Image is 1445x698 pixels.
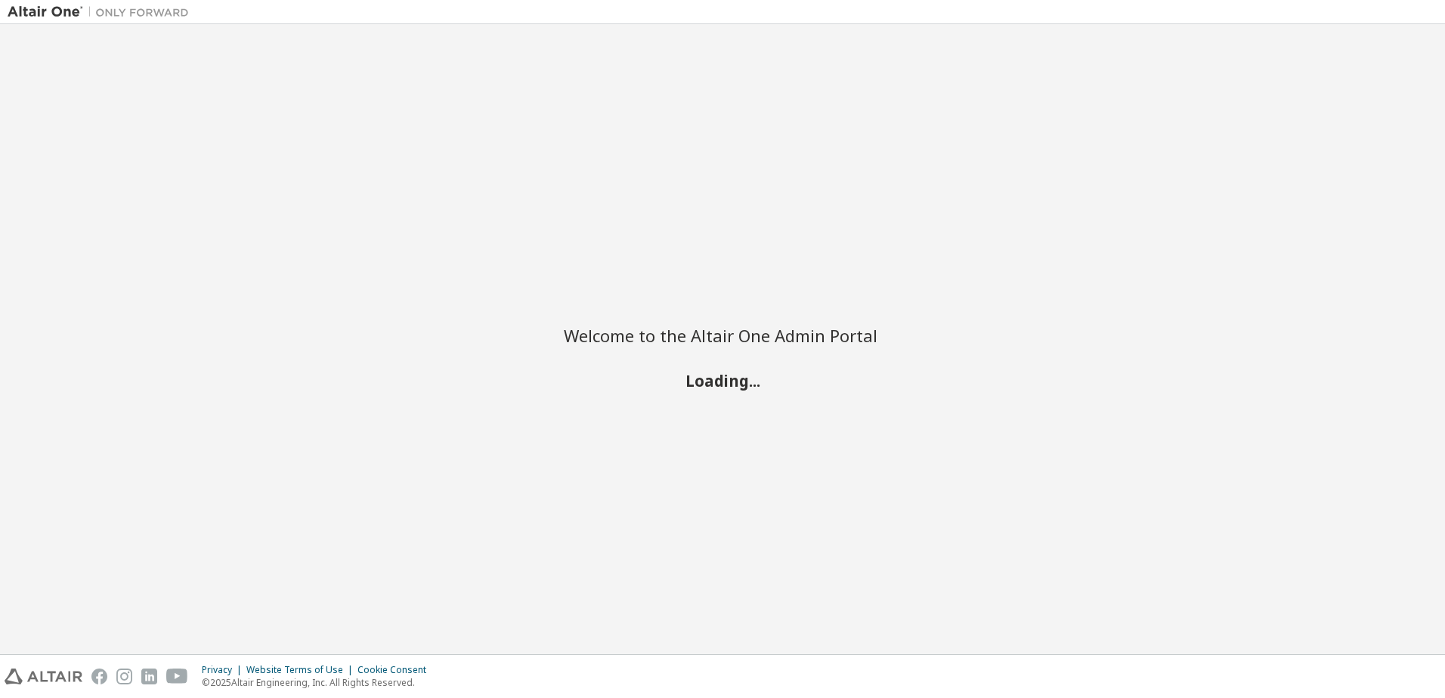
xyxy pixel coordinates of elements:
[202,664,246,676] div: Privacy
[8,5,196,20] img: Altair One
[357,664,435,676] div: Cookie Consent
[564,325,881,346] h2: Welcome to the Altair One Admin Portal
[116,669,132,684] img: instagram.svg
[246,664,357,676] div: Website Terms of Use
[141,669,157,684] img: linkedin.svg
[5,669,82,684] img: altair_logo.svg
[564,371,881,391] h2: Loading...
[202,676,435,689] p: © 2025 Altair Engineering, Inc. All Rights Reserved.
[166,669,188,684] img: youtube.svg
[91,669,107,684] img: facebook.svg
